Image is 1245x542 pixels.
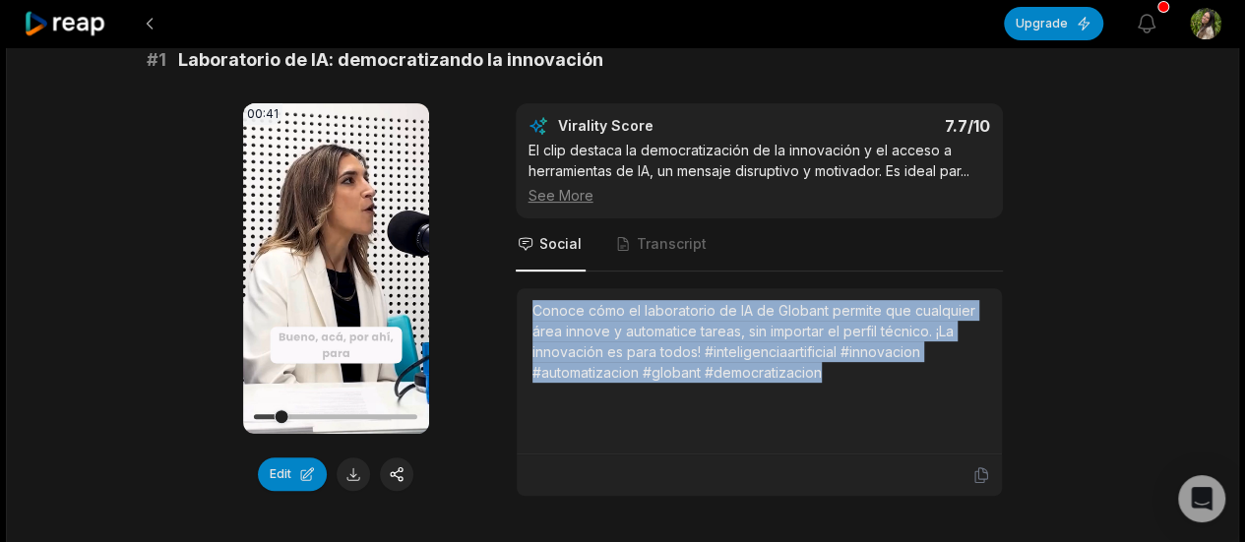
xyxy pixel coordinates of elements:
nav: Tabs [516,218,1003,271]
div: Conoce cómo el laboratorio de IA de Globant permite que cualquier área innove y automatice tareas... [532,300,986,383]
div: El clip destaca la democratización de la innovación y el acceso a herramientas de IA, un mensaje ... [529,140,990,206]
span: # 1 [147,46,166,74]
span: Transcript [637,234,707,254]
button: Upgrade [1004,7,1103,40]
button: Edit [258,457,327,491]
div: Open Intercom Messenger [1178,475,1225,522]
span: Social [539,234,582,254]
span: Laboratorio de IA: democratizando la innovación [178,46,603,74]
div: 7.7 /10 [778,116,990,136]
video: Your browser does not support mp4 format. [243,103,429,434]
div: See More [529,185,990,206]
div: Virality Score [558,116,770,136]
